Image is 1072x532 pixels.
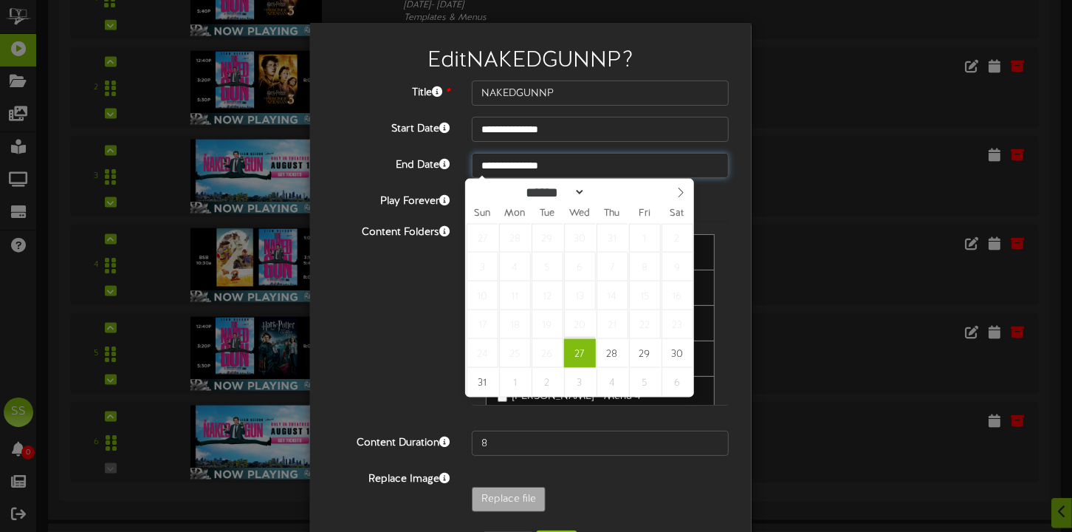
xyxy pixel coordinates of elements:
span: August 20, 2025 [564,310,596,339]
span: August 30, 2025 [662,339,693,368]
span: August 25, 2025 [499,339,531,368]
span: August 7, 2025 [597,253,628,282]
span: August 11, 2025 [499,282,531,310]
span: September 3, 2025 [564,368,596,397]
span: August 23, 2025 [662,310,693,339]
span: Mon [498,209,531,219]
span: August 17, 2025 [467,310,498,339]
span: August 31, 2025 [467,368,498,397]
span: August 27, 2025 [564,339,596,368]
span: July 31, 2025 [597,224,628,253]
span: August 14, 2025 [597,282,628,310]
span: August 22, 2025 [629,310,661,339]
span: August 2, 2025 [662,224,693,253]
span: August 3, 2025 [467,253,498,282]
input: [PERSON_NAME] - Menu 4 [498,392,507,402]
label: Title [321,81,461,100]
span: August 13, 2025 [564,282,596,310]
span: September 5, 2025 [629,368,661,397]
span: September 4, 2025 [597,368,628,397]
span: August 28, 2025 [597,339,628,368]
span: August 18, 2025 [499,310,531,339]
span: Thu [596,209,628,219]
label: Content Folders [321,220,461,240]
span: August 19, 2025 [532,310,563,339]
input: Year [585,185,639,200]
span: August 4, 2025 [499,253,531,282]
span: September 1, 2025 [499,368,531,397]
span: August 12, 2025 [532,282,563,310]
span: Sat [661,209,693,219]
span: August 8, 2025 [629,253,661,282]
span: August 9, 2025 [662,253,693,282]
span: August 21, 2025 [597,310,628,339]
span: Wed [563,209,596,219]
label: Content Duration [321,431,461,451]
span: July 28, 2025 [499,224,531,253]
input: Title [472,81,729,106]
span: August 15, 2025 [629,282,661,310]
span: August 24, 2025 [467,339,498,368]
span: August 16, 2025 [662,282,693,310]
span: July 30, 2025 [564,224,596,253]
span: Tue [531,209,563,219]
span: August 1, 2025 [629,224,661,253]
span: Fri [628,209,661,219]
span: August 6, 2025 [564,253,596,282]
span: September 6, 2025 [662,368,693,397]
label: End Date [321,153,461,173]
span: September 2, 2025 [532,368,563,397]
span: July 29, 2025 [532,224,563,253]
label: Replace Image [321,467,461,487]
span: August 10, 2025 [467,282,498,310]
input: 15 [472,431,729,456]
span: Sun [466,209,498,219]
label: Start Date [321,117,461,137]
span: August 29, 2025 [629,339,661,368]
span: August 5, 2025 [532,253,563,282]
h2: Edit NAKEDGUNNP ? [332,49,729,73]
span: August 26, 2025 [532,339,563,368]
label: Play Forever [321,189,461,209]
span: July 27, 2025 [467,224,498,253]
